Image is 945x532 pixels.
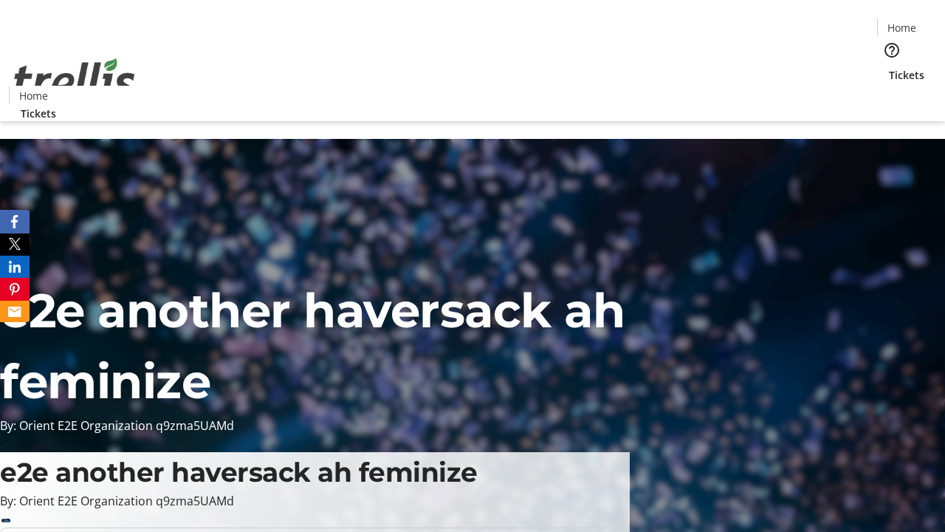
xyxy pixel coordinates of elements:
button: Help [877,35,907,65]
a: Tickets [9,106,68,121]
a: Home [10,88,57,103]
span: Home [887,20,916,35]
span: Tickets [21,106,56,121]
a: Tickets [877,67,936,83]
a: Home [878,20,925,35]
img: Orient E2E Organization q9zma5UAMd's Logo [9,42,140,116]
span: Tickets [889,67,924,83]
span: Home [19,88,48,103]
button: Cart [877,83,907,112]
